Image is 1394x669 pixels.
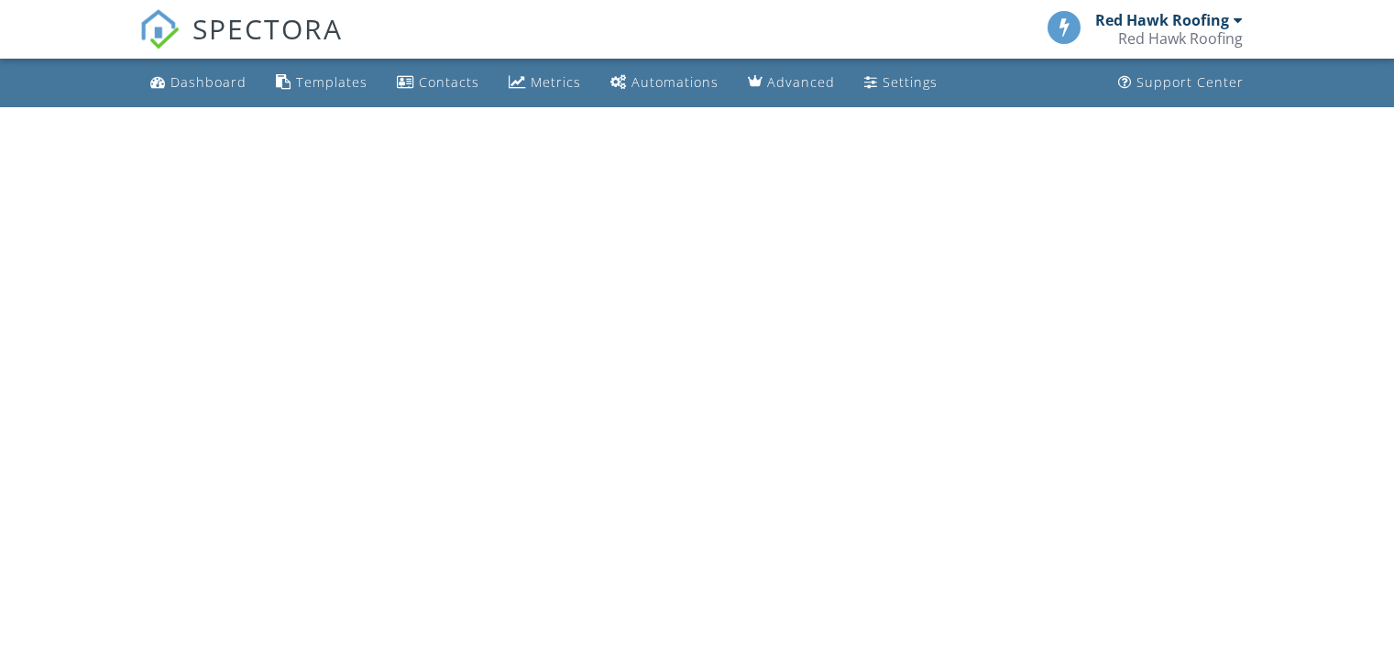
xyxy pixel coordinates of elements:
[192,9,343,48] span: SPECTORA
[390,66,487,100] a: Contacts
[1111,66,1251,100] a: Support Center
[631,73,719,91] div: Automations
[603,66,726,100] a: Automations (Basic)
[531,73,581,91] div: Metrics
[269,66,375,100] a: Templates
[419,73,479,91] div: Contacts
[139,25,343,63] a: SPECTORA
[501,66,588,100] a: Metrics
[170,73,247,91] div: Dashboard
[741,66,842,100] a: Advanced
[143,66,254,100] a: Dashboard
[1118,29,1243,48] div: Red Hawk Roofing
[883,73,938,91] div: Settings
[296,73,368,91] div: Templates
[767,73,835,91] div: Advanced
[139,9,180,49] img: The Best Home Inspection Software - Spectora
[1095,11,1229,29] div: Red Hawk Roofing
[857,66,945,100] a: Settings
[1136,73,1244,91] div: Support Center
